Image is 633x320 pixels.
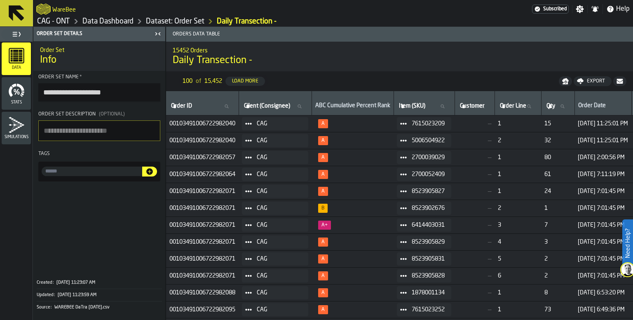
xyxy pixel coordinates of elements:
span: 1 [498,188,538,195]
span: — [458,154,491,161]
span: : [54,292,55,298]
span: — [458,188,491,195]
span: 69% [318,153,328,162]
span: 36% [318,221,331,230]
span: 1 [498,154,538,161]
button: button-Load More [225,77,265,86]
li: menu Simulations [2,112,31,145]
div: ButtonLoadMore-Load More-Prev-First-Last [176,75,272,88]
label: button-toolbar-Order Set Name [38,74,160,101]
span: 2 [498,205,538,212]
span: [DATE] 11:23:07 AM [56,280,95,285]
input: label [397,101,451,112]
span: Order Set Description [38,112,96,117]
span: 5006504922 [412,137,445,144]
span: CAG [257,222,302,228]
span: 32 [544,137,571,144]
span: [DATE] 7:01:45 PM [578,188,628,195]
input: label [545,101,571,112]
span: 24 [544,188,571,195]
button: button-Export [574,76,612,86]
span: 1 [498,306,538,313]
span: of [196,78,201,85]
span: [DATE] 7:01:45 PM [578,205,628,212]
h2: Sub Title [173,46,626,54]
span: — [458,222,491,228]
span: Simulations [2,135,31,139]
span: [DATE] 7:01:45 PM [578,273,628,279]
span: 00103491006722982040 [169,137,235,144]
div: Created [37,280,56,285]
span: Tags [38,151,50,156]
label: button-toggle-Close me [152,29,164,39]
span: [DATE] 7:01:45 PM [578,222,628,228]
h2: Sub Title [40,45,159,54]
div: Order Set details [35,31,152,37]
span: 7615023252 [412,306,445,313]
span: [DATE] 11:23:59 AM [58,292,96,298]
a: link-to-/wh/i/81126f66-c9dd-4fd0-bd4b-ffd618919ba4/settings/billing [532,5,569,14]
button: button- [142,167,157,176]
span: Orders Data Table [169,31,633,37]
span: [DATE] 2:00:56 PM [578,154,628,161]
label: input-value- [42,167,142,176]
span: 73 [544,306,571,313]
div: Menu Subscription [532,5,569,14]
span: 80 [544,154,571,161]
span: Daily Transection - [173,54,252,67]
div: Order Set Name [38,74,160,80]
span: 2 [544,256,571,262]
h2: Sub Title [52,5,76,13]
span: 3 [544,239,571,245]
span: 2700052409 [412,171,445,178]
span: [DATE] 7:01:45 PM [578,239,628,245]
span: 1 [498,120,538,127]
span: CAG [257,120,302,127]
input: input-value- input-value- [42,167,142,176]
span: 00103491006722982071 [169,273,235,279]
span: 4 [498,239,538,245]
label: Need Help? [623,220,632,266]
span: label [399,103,425,109]
span: 77% [318,271,328,280]
span: CAG [257,205,302,212]
span: 00103491006722982071 [169,188,235,195]
span: 6414403031 [412,222,445,228]
span: CAG [257,256,302,262]
button: button- [613,76,626,86]
input: label [458,101,491,112]
div: KeyValueItem-Source [37,301,162,313]
a: logo-header [36,2,51,16]
span: 65% [318,119,328,128]
input: label [242,101,308,112]
span: — [458,239,491,245]
span: 00103491006722982071 [169,222,235,228]
span: [DATE] 11:25:01 PM [578,120,628,127]
span: 00103491006722982071 [169,205,235,212]
span: CAG [257,306,302,313]
span: 2700039029 [412,154,445,161]
span: 79% [318,238,328,247]
span: 75% [318,136,328,145]
span: 79% [318,288,328,297]
li: menu Stats [2,77,31,110]
span: — [458,273,491,279]
span: 100 [183,78,192,85]
div: Load More [229,78,262,84]
span: label [460,103,485,109]
span: 1 [544,205,571,212]
span: (Optional) [99,112,125,117]
a: link-to-/wh/i/81126f66-c9dd-4fd0-bd4b-ffd618919ba4 [37,17,70,26]
span: 8523905829 [412,239,445,245]
span: WAREBEE DaTra [DATE].csv [54,305,110,310]
span: Required [80,74,82,80]
span: [DATE] 7:11:19 PM [578,171,628,178]
div: ABC Cumulative Percent Rank [315,102,390,111]
div: Export [584,78,608,84]
span: — [458,120,491,127]
span: [DATE] 6:49:36 PM [578,306,628,313]
label: button-toggle-Notifications [588,5,603,13]
span: [DATE] 11:25:01 PM [578,137,628,144]
nav: Breadcrumb [36,16,333,26]
span: 88% [318,204,328,213]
